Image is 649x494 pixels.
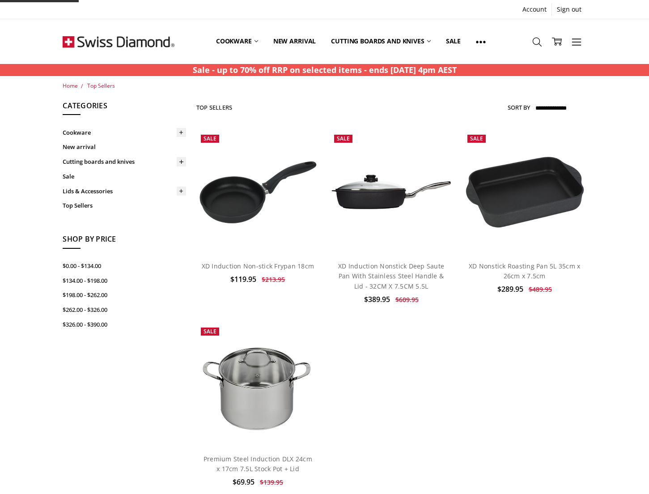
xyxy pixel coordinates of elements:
a: XD Nonstick Roasting Pan 5L 35cm x 26cm x 7.5cm [469,262,581,280]
span: $139.95 [260,478,283,486]
a: $134.00 - $198.00 [63,273,186,288]
h1: Top Sellers [196,104,233,111]
a: $198.00 - $262.00 [63,288,186,302]
a: $326.00 - $390.00 [63,317,186,332]
a: Cutting boards and knives [323,21,438,61]
a: $0.00 - $134.00 [63,259,186,273]
a: XD Induction Non-stick Frypan 18cm [202,262,314,270]
span: $289.95 [497,284,523,294]
a: XD Induction Nonstick Deep Saute Pan With Stainless Steel Handle & Lid - 32CM X 7.5CM 5.5L [338,262,444,290]
img: Free Shipping On Every Order [63,19,174,64]
a: Cutting boards and knives [63,154,186,169]
a: XD Induction Nonstick Deep Saute Pan With Stainless Steel Handle & Lid - 32CM X 7.5CM 5.5L [330,130,453,254]
span: $213.95 [262,275,285,284]
a: Sale [63,169,186,184]
a: Top Sellers [87,82,115,89]
img: XD Induction Nonstick Deep Saute Pan With Stainless Steel Handle & Lid - 32CM X 7.5CM 5.5L [330,172,453,212]
span: $489.95 [529,285,552,294]
a: Show All [468,21,493,62]
span: $609.95 [395,295,419,304]
a: New arrival [266,21,323,61]
a: Lids & Accessories [63,184,186,199]
a: Cookware [63,125,186,140]
a: Account [518,3,551,16]
span: Sale [337,135,350,142]
span: $69.95 [233,477,255,487]
a: Premium Steel Induction DLX 24cm x 17cm 7.5L Stock Pot + Lid [204,455,312,473]
span: Sale [204,328,216,335]
span: $119.95 [230,274,256,284]
a: Cookware [208,21,266,61]
a: Sign out [552,3,586,16]
a: XD Induction Non-stick Frypan 18cm [196,130,320,254]
strong: Sale - up to 70% off RRP on selected items - ends [DATE] 4pm AEST [193,64,457,75]
h5: Categories [63,100,186,115]
label: Sort By [508,100,530,115]
img: Premium Steel DLX - 7.5 Litre (9.5") Stainless Steel Stock Pot + Lid | Swiss Diamond [196,323,320,447]
span: Sale [204,135,216,142]
a: New arrival [63,140,186,154]
a: XD Nonstick Roasting Pan 5L 35cm x 26cm x 7.5cm [463,130,586,254]
img: XD Induction Non-stick Frypan 18cm [196,158,320,226]
span: $389.95 [364,294,390,304]
a: Home [63,82,78,89]
span: Sale [470,135,483,142]
h5: Shop By Price [63,234,186,249]
a: Top Sellers [63,198,186,213]
img: XD Nonstick Roasting Pan 5L 35cm x 26cm x 7.5cm [463,154,586,230]
a: Sale [438,21,468,61]
a: $262.00 - $326.00 [63,302,186,317]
